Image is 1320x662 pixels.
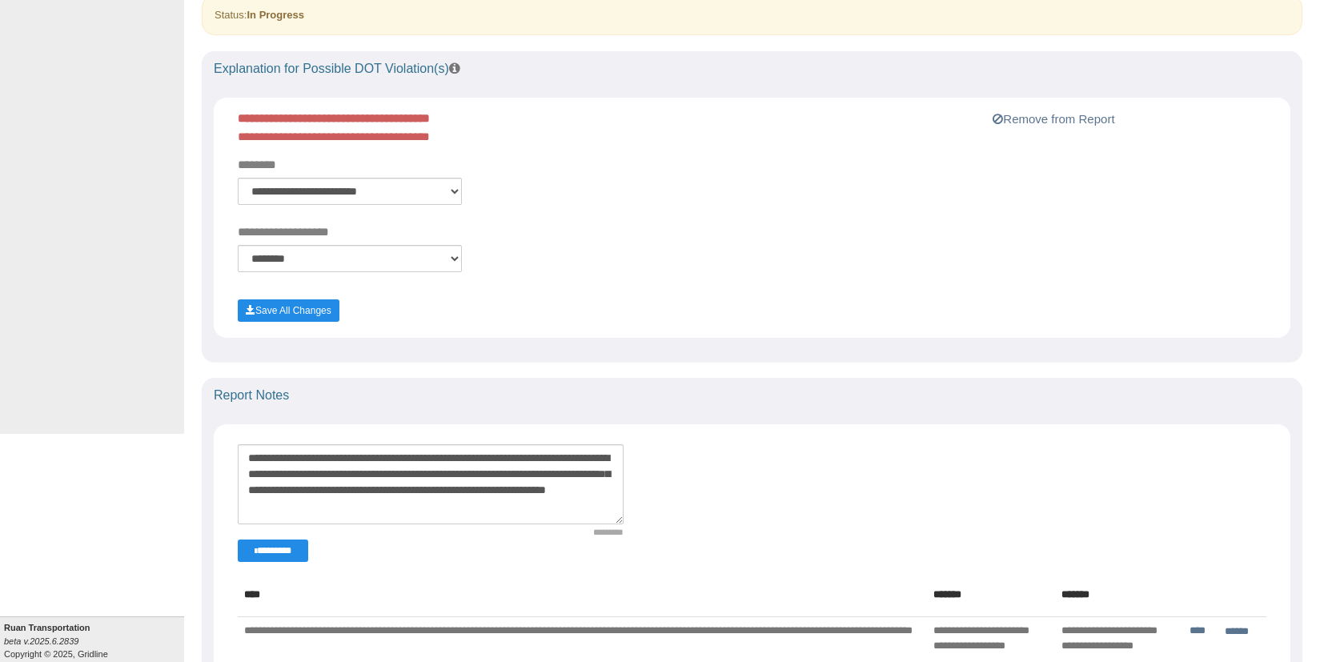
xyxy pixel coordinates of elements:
[238,299,339,322] button: Save
[247,9,304,21] strong: In Progress
[202,378,1302,413] div: Report Notes
[4,636,78,646] i: beta v.2025.6.2839
[4,623,90,632] b: Ruan Transportation
[4,621,184,660] div: Copyright © 2025, Gridline
[202,51,1302,86] div: Explanation for Possible DOT Violation(s)
[238,540,308,562] button: Change Filter Options
[988,110,1119,129] button: Remove from Report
